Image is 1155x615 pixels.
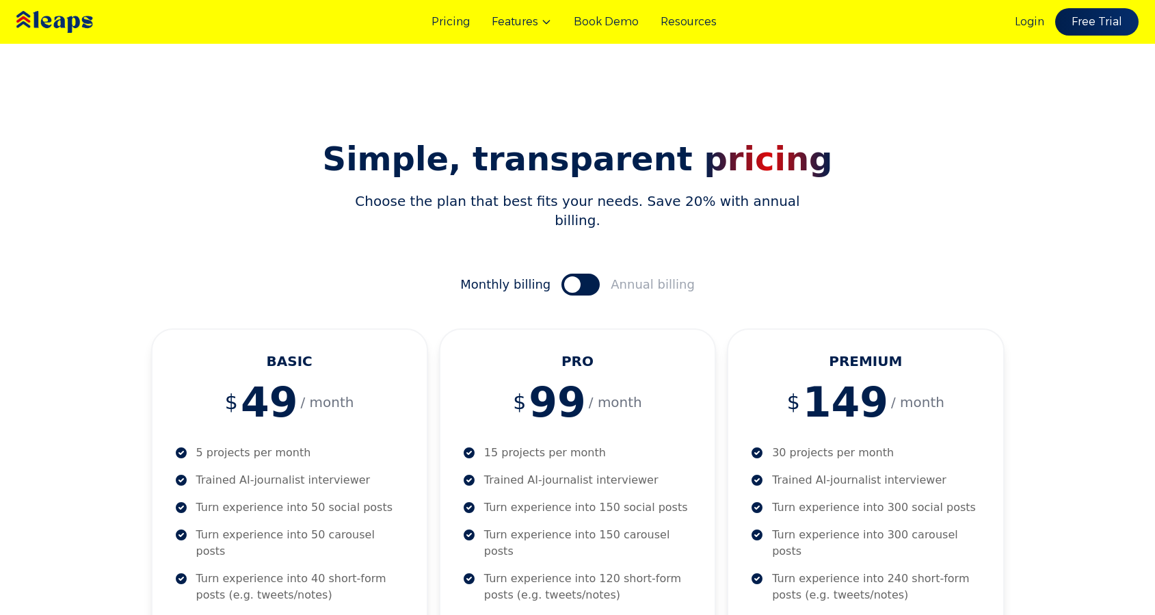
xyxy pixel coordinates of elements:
[574,14,639,30] a: Book Demo
[484,499,688,516] p: Turn experience into 150 social posts
[1015,14,1044,30] a: Login
[196,527,405,560] p: Turn experience into 50 carousel posts
[750,352,981,371] h3: PREMIUM
[484,445,606,461] p: 15 projects per month
[432,14,470,30] a: Pricing
[772,571,981,603] p: Turn experience into 240 short-form posts (e.g. tweets/notes)
[460,275,550,294] span: Monthly billing
[772,527,981,560] p: Turn experience into 300 carousel posts
[462,352,693,371] h3: PRO
[196,472,371,488] p: Trained AI-journalist interviewer
[513,390,526,415] span: $
[772,445,894,461] p: 30 projects per month
[772,499,976,516] p: Turn experience into 300 social posts
[484,472,659,488] p: Trained AI-journalist interviewer
[151,142,1005,175] h2: Simple, transparent
[196,445,311,461] p: 5 projects per month
[14,1,136,43] img: Leaps Logo
[484,527,693,560] p: Turn experience into 150 carousel posts
[300,393,354,412] span: / month
[787,390,800,415] span: $
[661,14,717,30] a: Resources
[241,382,298,423] span: 49
[348,192,808,230] p: Choose the plan that best fits your needs. Save 20% with annual billing.
[196,571,405,603] p: Turn experience into 40 short-form posts (e.g. tweets/notes)
[772,472,946,488] p: Trained AI-journalist interviewer
[891,393,944,412] span: / month
[196,499,393,516] p: Turn experience into 50 social posts
[611,275,695,294] span: Annual billing
[529,382,586,423] span: 99
[589,393,642,412] span: / month
[174,352,405,371] h3: BASIC
[1055,8,1139,36] a: Free Trial
[225,390,238,415] span: $
[484,571,693,603] p: Turn experience into 120 short-form posts (e.g. tweets/notes)
[803,382,888,423] span: 149
[492,14,552,30] button: Features
[704,140,833,178] span: pricing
